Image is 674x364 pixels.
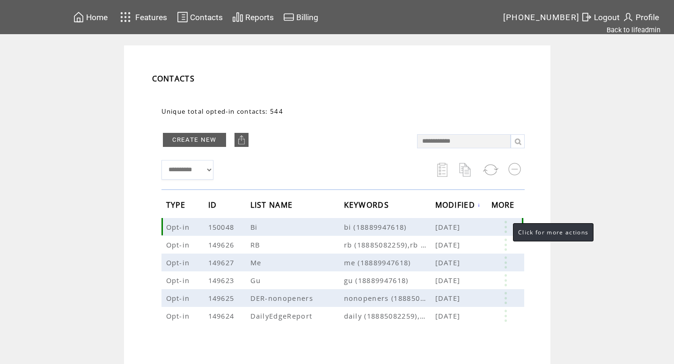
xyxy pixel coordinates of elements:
[208,276,237,285] span: 149623
[208,222,237,232] span: 150048
[435,276,463,285] span: [DATE]
[231,10,275,24] a: Reports
[86,13,108,22] span: Home
[579,10,621,24] a: Logout
[344,202,392,207] a: KEYWORDS
[250,202,295,207] a: LIST NAME
[636,13,659,22] span: Profile
[166,293,192,303] span: Opt-in
[581,11,592,23] img: exit.svg
[344,293,435,303] span: nonopeners (18885082259),nonopeners (18889947618)
[623,11,634,23] img: profile.svg
[208,293,237,303] span: 149625
[250,276,264,285] span: Gu
[344,276,435,285] span: gu (18889947618)
[435,311,463,320] span: [DATE]
[72,10,109,24] a: Home
[177,11,188,23] img: contacts.svg
[73,11,84,23] img: home.svg
[166,240,192,249] span: Opt-in
[163,133,226,147] a: CREATE NEW
[166,202,188,207] a: TYPE
[117,9,134,25] img: features.svg
[250,311,315,320] span: DailyEdgeReport
[518,228,588,236] span: Click for more actions
[116,8,169,26] a: Features
[594,13,620,22] span: Logout
[250,222,260,232] span: Bi
[435,197,478,215] span: MODIFIED
[208,240,237,249] span: 149626
[250,197,295,215] span: LIST NAME
[166,258,192,267] span: Opt-in
[491,197,517,215] span: MORE
[208,311,237,320] span: 149624
[435,258,463,267] span: [DATE]
[607,26,660,34] a: Back to lifeadmin
[250,258,264,267] span: Me
[344,311,435,320] span: daily (18885082259),daily (18889947618)
[296,13,318,22] span: Billing
[237,135,246,145] img: upload.png
[161,107,284,116] span: Unique total opted-in contacts: 544
[344,240,435,249] span: rb (18885082259),rb (18889947618)
[166,276,192,285] span: Opt-in
[435,240,463,249] span: [DATE]
[344,258,435,267] span: me (18889947618)
[152,73,195,84] span: CONTACTS
[344,222,435,232] span: bi (18889947618)
[283,11,294,23] img: creidtcard.svg
[250,240,263,249] span: RB
[435,202,481,207] a: MODIFIED↓
[166,197,188,215] span: TYPE
[190,13,223,22] span: Contacts
[176,10,224,24] a: Contacts
[435,293,463,303] span: [DATE]
[344,197,392,215] span: KEYWORDS
[435,222,463,232] span: [DATE]
[166,311,192,320] span: Opt-in
[208,258,237,267] span: 149627
[245,13,274,22] span: Reports
[282,10,320,24] a: Billing
[166,222,192,232] span: Opt-in
[208,197,220,215] span: ID
[135,13,167,22] span: Features
[232,11,243,23] img: chart.svg
[503,13,580,22] span: [PHONE_NUMBER]
[208,202,220,207] a: ID
[250,293,316,303] span: DER-nonopeners
[621,10,660,24] a: Profile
